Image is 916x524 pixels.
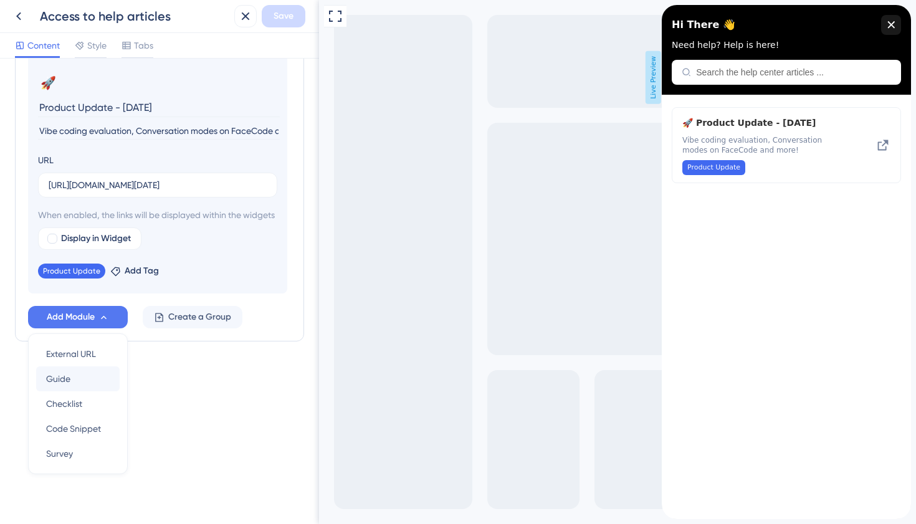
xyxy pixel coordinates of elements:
[87,38,107,53] span: Style
[28,306,128,328] button: Add Module
[10,11,74,29] span: Hi There 👋
[38,153,54,168] div: URL
[27,38,60,53] span: Content
[40,7,229,25] div: Access to help articles
[26,158,79,168] span: Product Update
[36,391,120,416] button: Checklist
[49,178,267,192] input: your.website.com/path
[134,38,153,53] span: Tabs
[10,35,117,45] span: Need help? Help is here!
[219,10,239,30] div: close resource center
[21,130,187,150] span: Vibe coding evaluation, Conversation modes on FaceCode and more!
[38,207,277,222] span: When enabled, the links will be displayed within the widgets
[46,396,82,411] span: Checklist
[36,341,120,366] button: External URL
[47,310,95,325] span: Add Module
[125,264,159,279] span: Add Tag
[61,231,131,246] span: Display in Widget
[93,6,98,16] div: 3
[25,3,85,18] span: What's new?
[43,266,100,276] span: Product Update
[168,310,231,325] span: Create a Group
[46,446,73,461] span: Survey
[262,5,305,27] button: Save
[46,371,70,386] span: Guide
[21,110,187,170] div: Product Update - July '25
[274,9,293,24] span: Save
[46,421,101,436] span: Code Snippet
[110,264,159,279] button: Add Tag
[38,73,58,93] button: 🚀
[36,416,120,441] button: Code Snippet
[143,306,242,328] button: Create a Group
[36,366,120,391] button: Guide
[21,110,167,125] span: 🚀 Product Update - [DATE]
[34,62,229,72] input: Search the help center articles ...
[46,346,96,361] span: External URL
[327,51,342,104] span: Live Preview
[36,441,120,466] button: Survey
[38,123,280,140] input: Description
[38,98,280,117] input: Header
